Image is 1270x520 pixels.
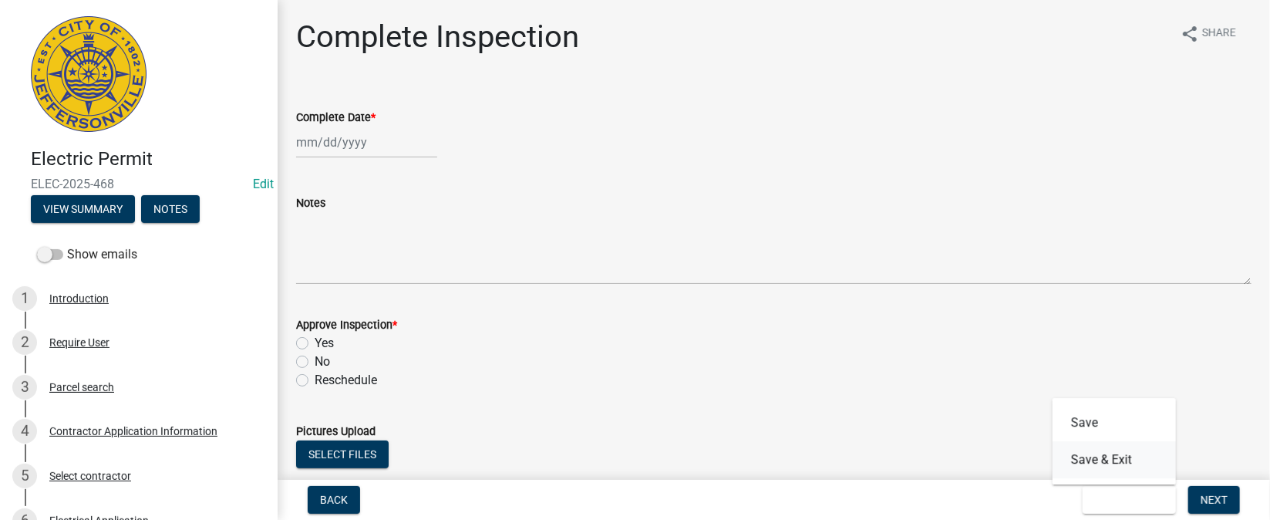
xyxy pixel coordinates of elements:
[12,330,37,355] div: 2
[1053,404,1176,441] button: Save
[1202,25,1236,43] span: Share
[1053,398,1176,485] div: Save & Exit
[296,427,376,437] label: Pictures Upload
[141,195,200,223] button: Notes
[1168,19,1248,49] button: shareShare
[12,464,37,488] div: 5
[315,371,377,390] label: Reschedule
[296,19,579,56] h1: Complete Inspection
[308,486,360,514] button: Back
[37,245,137,264] label: Show emails
[141,204,200,216] wm-modal-confirm: Notes
[1188,486,1240,514] button: Next
[1083,486,1176,514] button: Save & Exit
[31,16,147,132] img: City of Jeffersonville, Indiana
[315,353,330,371] label: No
[49,426,217,437] div: Contractor Application Information
[12,419,37,444] div: 4
[253,177,274,191] wm-modal-confirm: Edit Application Number
[296,198,325,209] label: Notes
[253,177,274,191] a: Edit
[296,127,437,158] input: mm/dd/yyyy
[31,177,247,191] span: ELEC-2025-468
[1181,25,1199,43] i: share
[296,113,376,123] label: Complete Date
[31,195,135,223] button: View Summary
[1201,494,1228,506] span: Next
[1095,494,1154,506] span: Save & Exit
[49,337,109,348] div: Require User
[296,441,389,468] button: Select files
[12,286,37,311] div: 1
[315,334,334,353] label: Yes
[320,494,348,506] span: Back
[31,148,265,171] h4: Electric Permit
[12,375,37,400] div: 3
[49,471,131,481] div: Select contractor
[49,382,114,393] div: Parcel search
[49,293,109,304] div: Introduction
[296,320,397,331] label: Approve Inspection
[31,204,135,216] wm-modal-confirm: Summary
[1053,441,1176,478] button: Save & Exit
